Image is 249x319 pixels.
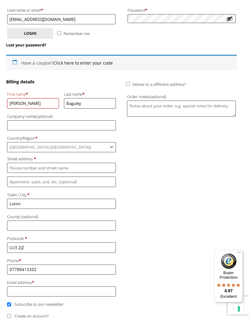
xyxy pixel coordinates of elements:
button: Show password [226,15,233,22]
span: Create an account? [14,313,49,319]
button: Login [7,28,53,39]
span: Subscribe to our newsletter [14,301,64,307]
span: Deliver to a different address? [132,82,186,87]
span: (optional) [21,214,38,219]
span: 4.97 [224,288,233,293]
span: Remember me [64,31,90,36]
label: Last name [64,90,116,98]
a: Lost your password? [6,42,46,48]
button: Your consent preferences for tracking technologies [234,304,244,314]
span: Country/Region [7,142,116,152]
p: Excellent [214,294,243,299]
button: Trusted Shops TrustmarkBuyer Protection4.97Excellent [214,250,243,302]
input: Apartment, suite, unit, etc. (optional) [7,177,116,187]
input: Subscribe to our newsletter [7,302,11,306]
input: Remember me [57,31,61,35]
label: Phone [7,257,116,265]
button: Menu [235,250,243,257]
img: Trusted Shops Trustmark [221,253,236,269]
label: Company name [7,112,116,120]
label: First name [7,90,59,98]
div: Have a coupon? [6,55,237,70]
input: Deliver to a different address? [126,82,130,86]
p: Buyer Protection [214,270,243,280]
span: United Kingdom (UK) [7,142,116,152]
label: Password [128,6,236,14]
label: Username or email [7,6,115,14]
a: Enter your coupon code [53,60,113,66]
input: Create an account? [7,314,11,318]
span: (optional) [149,94,166,99]
label: Town / City [7,191,116,199]
label: County [7,213,116,221]
span: (optional) [35,114,53,119]
label: Street address [7,155,116,163]
label: Postcode [7,234,116,242]
label: Email address [7,278,116,286]
label: Order notes [127,93,236,101]
label: Country/Region [7,134,116,142]
input: House number and street name [7,163,116,173]
h3: Billing details [6,79,117,85]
